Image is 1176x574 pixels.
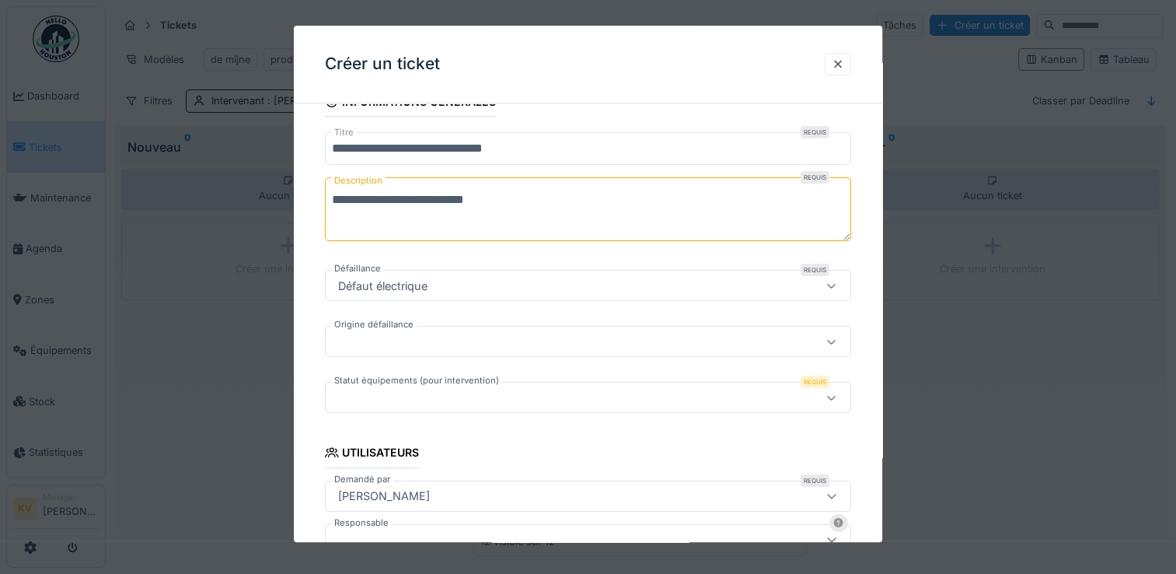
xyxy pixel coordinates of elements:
div: Défaut électrique [332,278,434,295]
label: Demandé par [331,473,393,486]
label: Titre [331,126,357,139]
div: Informations générales [325,90,496,117]
label: Description [331,171,386,191]
h3: Créer un ticket [325,54,440,74]
div: [PERSON_NAME] [332,488,436,505]
div: Requis [801,474,829,487]
label: Statut équipements (pour intervention) [331,375,502,388]
div: Requis [801,376,829,389]
div: Requis [801,171,829,184]
div: Requis [801,264,829,277]
label: Responsable [331,516,392,530]
div: Requis [801,126,829,138]
label: Origine défaillance [331,319,417,332]
label: Défaillance [331,263,384,276]
div: Utilisateurs [325,442,419,468]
